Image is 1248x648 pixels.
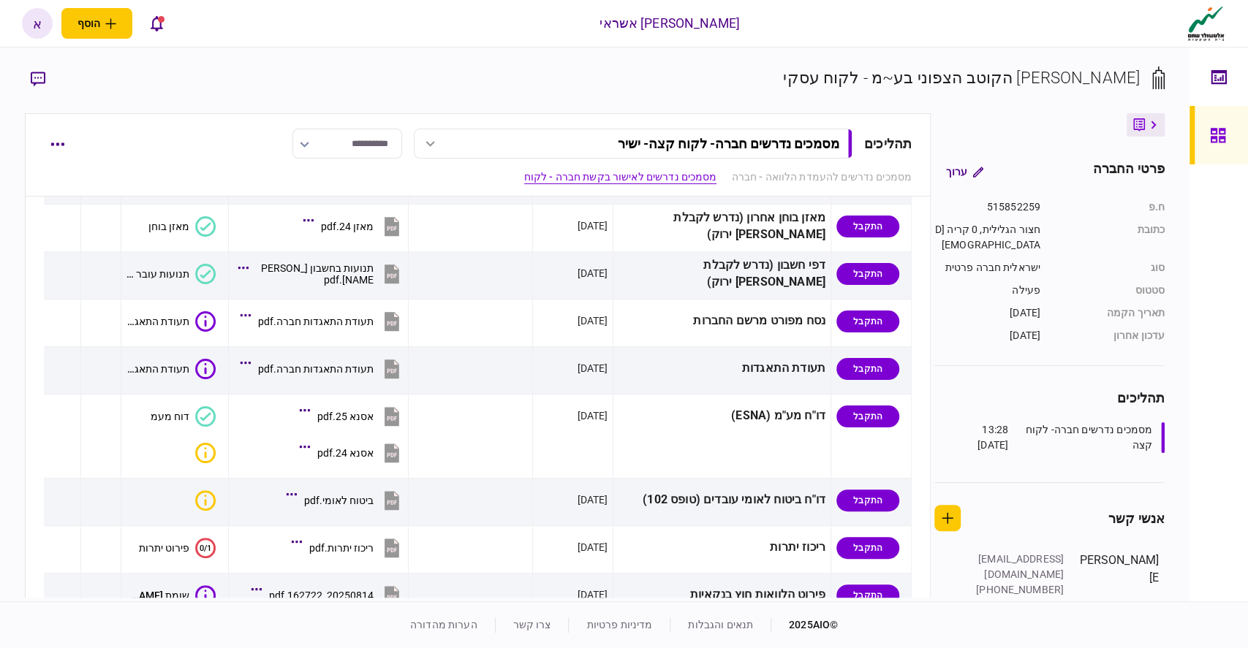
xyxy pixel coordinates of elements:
[410,619,477,630] a: הערות מהדורה
[600,14,740,33] div: [PERSON_NAME] אשראי
[126,268,189,280] div: תנועות עובר ושב
[836,310,899,332] div: התקבל
[303,436,403,469] button: אסנא 24.pdf
[619,579,825,611] div: פירוט הלוואות חוץ בנקאיות
[309,542,374,554] div: ריכוז יתרות.pdf
[934,283,1040,298] div: פעילה
[139,542,189,554] div: פירוט יתרות
[414,129,852,159] button: מסמכים נדרשים חברה- לקוח קצה- ישיר
[148,221,189,232] div: מאזן בוחן
[1184,5,1228,42] img: client company logo
[619,210,825,243] div: מאזן בוחן אחרון (נדרש לקבלת [PERSON_NAME] ירוק)
[269,590,374,601] div: 20250814_162722.pdf
[1012,422,1152,453] div: מסמכים נדרשים חברה- לקוח קצה
[577,266,608,281] div: [DATE]
[577,540,608,554] div: [DATE]
[126,363,189,375] div: תעודת התאגדות
[200,543,211,552] text: 0/1
[304,495,374,506] div: ביטוח לאומי.pdf
[258,316,374,327] div: תעודת התאגדות חברה.pdf
[126,264,216,284] button: תנועות עובר ושב
[126,590,189,601] div: שומת מס
[195,490,216,511] div: איכות לא מספקת
[317,447,374,459] div: אסנא 24.pdf
[864,134,912,153] div: תהליכים
[619,400,825,432] div: דו"ח מע"מ (ESNA)
[321,221,374,232] div: מאזן 24.pdf
[953,422,1165,453] a: מסמכים נדרשים חברה- לקוח קצה13:28 [DATE]
[141,8,172,39] button: פתח רשימת התראות
[619,531,825,564] div: ריכוז יתרות
[1093,159,1165,185] div: פרטי החברה
[1108,508,1165,528] div: אנשי קשר
[618,136,839,151] div: מסמכים נדרשים חברה- לקוח קצה - ישיר
[688,619,753,630] a: תנאים והגבלות
[731,169,911,185] a: מסמכים נדרשים להעמדת הלוואה - חברה
[836,489,899,511] div: התקבל
[254,579,403,611] button: 20250814_162722.pdf
[151,411,189,422] div: דוח מעמ
[836,405,899,427] div: התקבל
[577,361,608,376] div: [DATE]
[61,8,132,39] button: פתח תפריט להוספת לקוח
[126,359,216,379] button: תעודת התאגדות
[306,210,403,243] button: מאזן 24.pdf
[1055,199,1165,215] div: ח.פ
[126,311,216,332] button: תעודת התאגדות
[934,305,1040,321] div: [DATE]
[836,537,899,559] div: התקבל
[577,313,608,328] div: [DATE]
[836,584,899,606] div: התקבל
[189,443,216,463] button: איכות לא מספקת
[1055,222,1165,253] div: כתובת
[577,587,608,602] div: [DATE]
[290,484,403,517] button: ביטוח לאומי.pdf
[139,538,216,558] button: 0/1פירוט יתרות
[577,408,608,423] div: [DATE]
[577,218,608,233] div: [DATE]
[836,358,899,380] div: התקבל
[934,388,1165,408] div: תהליכים
[953,422,1008,453] div: 13:28 [DATE]
[1055,260,1165,275] div: סוג
[513,619,551,630] a: צרו קשר
[258,363,374,375] div: תעודת התאגדות חברה.pdf
[1078,552,1159,628] div: [PERSON_NAME]
[126,316,189,327] div: תעודת התאגדות
[151,406,216,427] button: דוח מעמ
[836,263,899,285] div: התקבל
[619,352,825,385] div: תעודת התאגדות
[586,619,652,630] a: מדיניות פרטיות
[524,169,717,185] a: מסמכים נדרשים לאישור בקשת חברה - לקוח
[934,260,1040,275] div: ישראלית חברה פרטית
[243,305,403,338] button: תעודת התאגדות חברה.pdf
[1055,283,1165,298] div: סטטוס
[619,305,825,338] div: נסח מפורט מרשם החברות
[189,490,216,511] button: איכות לא מספקת
[783,66,1140,90] div: [PERSON_NAME] הקוטב הצפוני בע~מ - לקוח עסקי
[934,159,995,185] button: ערוך
[969,582,1064,598] div: [PHONE_NUMBER]
[619,257,825,291] div: דפי חשבון (נדרש לקבלת [PERSON_NAME] ירוק)
[1055,328,1165,343] div: עדכון אחרון
[303,400,403,432] button: אסנא 25.pdf
[256,262,374,286] div: תנועות בחשבון רפאלי.pdf
[22,8,53,39] button: א
[1055,305,1165,321] div: תאריך הקמה
[934,222,1040,253] div: חצור הגלילית, 0 קריה [DEMOGRAPHIC_DATA]
[148,216,216,237] button: מאזן בוחן
[619,484,825,517] div: דו"ח ביטוח לאומי עובדים (טופס 102)
[577,492,608,507] div: [DATE]
[126,585,216,606] button: שומת מס
[934,328,1040,343] div: [DATE]
[241,257,403,290] button: תנועות בחשבון רפאלי.pdf
[295,531,403,564] button: ריכוז יתרות.pdf
[969,552,1064,582] div: [EMAIL_ADDRESS][DOMAIN_NAME]
[243,352,403,385] button: תעודת התאגדות חברה.pdf
[836,216,899,237] div: התקבל
[771,617,838,633] div: © 2025 AIO
[195,443,216,463] div: איכות לא מספקת
[317,411,374,422] div: אסנא 25.pdf
[934,199,1040,215] div: 515852259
